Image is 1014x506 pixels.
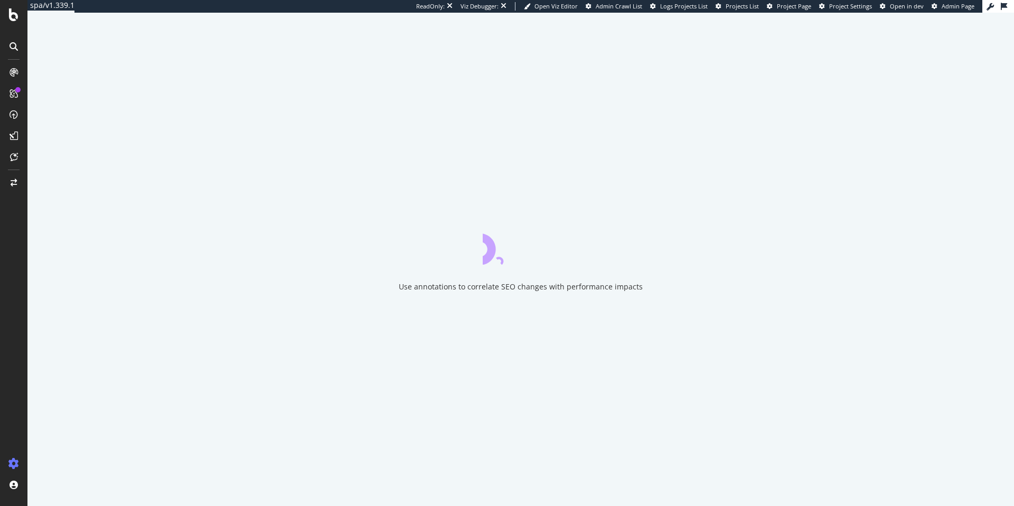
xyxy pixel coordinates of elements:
a: Project Page [767,2,811,11]
div: animation [483,227,559,265]
a: Open Viz Editor [524,2,578,11]
div: Use annotations to correlate SEO changes with performance impacts [399,282,643,292]
span: Projects List [726,2,759,10]
span: Open in dev [890,2,924,10]
a: Logs Projects List [650,2,708,11]
span: Project Page [777,2,811,10]
span: Logs Projects List [660,2,708,10]
span: Open Viz Editor [534,2,578,10]
a: Open in dev [880,2,924,11]
div: ReadOnly: [416,2,445,11]
span: Admin Page [942,2,974,10]
span: Project Settings [829,2,872,10]
span: Admin Crawl List [596,2,642,10]
a: Admin Page [932,2,974,11]
div: Viz Debugger: [461,2,499,11]
a: Admin Crawl List [586,2,642,11]
a: Project Settings [819,2,872,11]
a: Projects List [716,2,759,11]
